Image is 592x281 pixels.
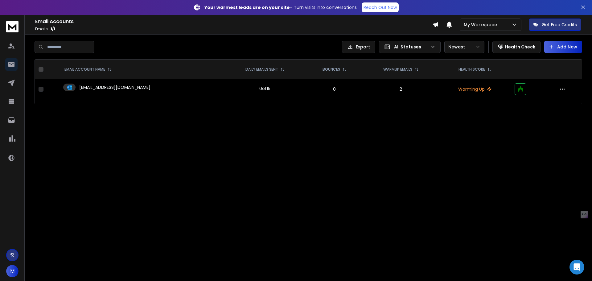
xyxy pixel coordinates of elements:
[364,4,397,10] p: Reach Out Now
[458,67,485,72] p: HEALTH SCORE
[492,41,541,53] button: Health Check
[35,18,433,25] h1: Email Accounts
[443,86,507,92] p: Warming Up
[79,84,150,90] p: [EMAIL_ADDRESS][DOMAIN_NAME]
[204,4,290,10] strong: Your warmest leads are on your site
[363,79,439,99] td: 2
[35,27,433,31] p: Emails :
[51,26,55,31] span: 1 / 1
[6,265,18,277] button: M
[383,67,412,72] p: WARMUP EMAILS
[505,44,535,50] p: Health Check
[544,41,582,53] button: Add New
[529,19,581,31] button: Get Free Credits
[204,4,357,10] p: – Turn visits into conversations
[323,67,340,72] p: BOUNCES
[569,260,584,275] div: Open Intercom Messenger
[6,21,18,32] img: logo
[394,44,428,50] p: All Statuses
[362,2,399,12] a: Reach Out Now
[342,41,375,53] button: Export
[444,41,484,53] button: Newest
[542,22,577,28] p: Get Free Credits
[310,86,359,92] p: 0
[245,67,278,72] p: DAILY EMAILS SENT
[64,67,111,72] div: EMAIL ACCOUNT NAME
[464,22,499,28] p: My Workspace
[259,85,270,92] div: 0 of 15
